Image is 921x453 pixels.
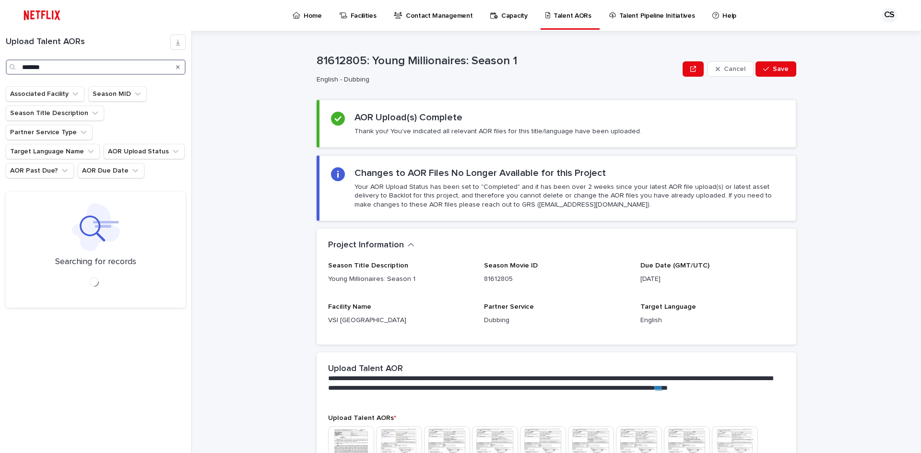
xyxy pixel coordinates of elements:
h1: Upload Talent AORs [6,37,170,47]
button: Save [756,61,796,77]
span: Cancel [724,66,745,72]
button: AOR Due Date [78,163,144,178]
h2: Upload Talent AOR [328,364,403,374]
button: Target Language Name [6,144,100,159]
h2: Project Information [328,240,404,251]
p: 81612805: Young Millionaires: Season 1 [317,54,679,68]
span: Season Movie ID [484,262,538,269]
span: Save [773,66,789,72]
span: Due Date (GMT/UTC) [640,262,709,269]
button: Season Title Description [6,105,104,121]
button: AOR Upload Status [104,144,185,159]
span: Season Title Description [328,262,408,269]
span: Upload Talent AORs [328,415,396,421]
p: English [640,315,785,325]
button: Associated Facility [6,86,84,102]
button: Cancel [708,61,754,77]
button: AOR Past Due? [6,163,74,178]
p: Young Millionaires: Season 1 [328,274,472,284]
button: Project Information [328,240,414,251]
span: Partner Service [484,303,534,310]
img: ifQbXi3ZQGMSEF7WDB7W [19,6,65,25]
div: CS [882,8,897,23]
p: VSI [GEOGRAPHIC_DATA] [328,315,472,325]
p: Searching for records [55,257,136,267]
h2: AOR Upload(s) Complete [354,112,462,123]
p: Thank you! You've indicated all relevant AOR files for this title/language have been uploaded. [354,127,641,136]
p: Your AOR Upload Status has been set to "Completed" and it has been over 2 weeks since your latest... [354,183,784,209]
span: Target Language [640,303,696,310]
button: Season MID [88,86,147,102]
p: English - Dubbing [317,76,675,84]
p: [DATE] [640,274,785,284]
p: 81612805 [484,274,628,284]
p: Dubbing [484,315,628,325]
input: Search [6,59,186,75]
h2: Changes to AOR Files No Longer Available for this Project [354,167,606,179]
span: Facility Name [328,303,371,310]
button: Partner Service Type [6,125,93,140]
